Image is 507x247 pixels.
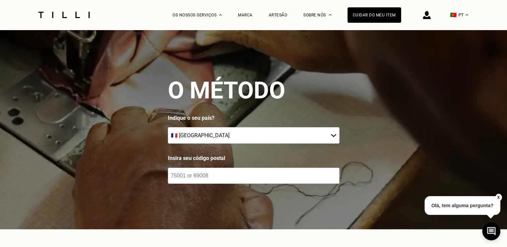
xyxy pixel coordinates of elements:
a: Artesão [269,13,288,17]
span: 🇵🇹 [450,12,457,18]
p: Indique o seu país? [168,115,339,121]
h2: O método [168,77,285,104]
img: Menu suspenso sobre [329,14,331,16]
button: X [495,194,502,201]
p: Olá, tem alguma pergunta? [425,196,500,215]
img: Menu suspenso [219,14,222,16]
input: 75001 or 69008 [168,168,339,184]
img: menu déroulant [465,14,468,16]
a: Marca [238,13,253,17]
a: Cuidar do meu item [347,7,401,23]
label: Insira seu código postal [168,154,339,162]
img: Logotipo do serviço de costura Tilli [36,12,92,18]
img: ícone de login [423,11,431,19]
